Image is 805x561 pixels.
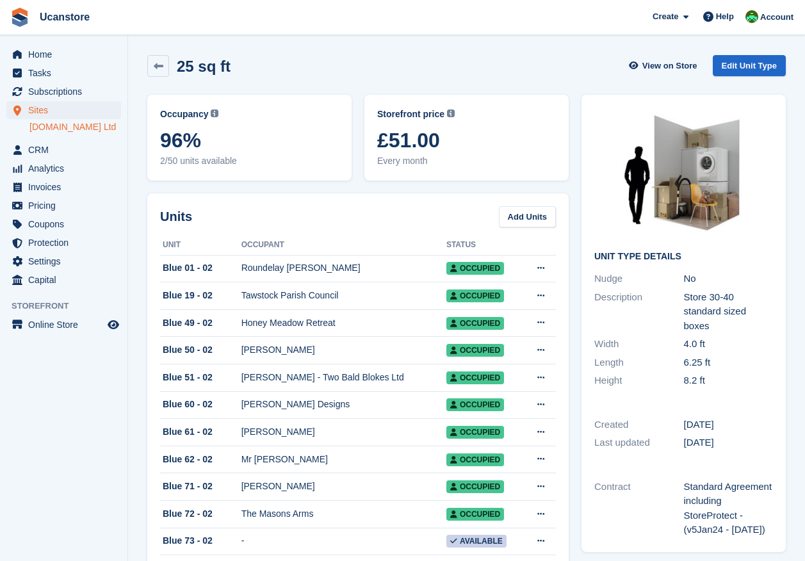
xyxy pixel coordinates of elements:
[28,215,105,233] span: Coupons
[241,371,446,384] div: [PERSON_NAME] - Two Bald Blokes Ltd
[241,398,446,411] div: [PERSON_NAME] Designs
[241,453,446,466] div: Mr [PERSON_NAME]
[653,10,678,23] span: Create
[106,317,121,332] a: Preview store
[594,418,684,432] div: Created
[713,55,786,76] a: Edit Unit Type
[499,206,556,227] a: Add Units
[241,235,446,256] th: Occupant
[241,343,446,357] div: [PERSON_NAME]
[6,159,121,177] a: menu
[6,234,121,252] a: menu
[446,453,504,466] span: Occupied
[160,507,241,521] div: Blue 72 - 02
[684,290,774,334] div: Store 30-40 standard sized boxes
[211,110,218,117] img: icon-info-grey-7440780725fd019a000dd9b08b2336e03edf1995a4989e88bcd33f0948082b44.svg
[160,289,241,302] div: Blue 19 - 02
[446,317,504,330] span: Occupied
[446,535,507,548] span: Available
[160,129,339,152] span: 96%
[6,83,121,101] a: menu
[6,316,121,334] a: menu
[446,235,522,256] th: Status
[241,316,446,330] div: Honey Meadow Retreat
[28,45,105,63] span: Home
[160,398,241,411] div: Blue 60 - 02
[241,261,446,275] div: Roundelay [PERSON_NAME]
[160,316,241,330] div: Blue 49 - 02
[160,261,241,275] div: Blue 01 - 02
[594,337,684,352] div: Width
[6,252,121,270] a: menu
[684,418,774,432] div: [DATE]
[6,215,121,233] a: menu
[160,453,241,466] div: Blue 62 - 02
[6,178,121,196] a: menu
[594,108,773,241] img: 25-sqft-unit.jpg
[28,271,105,289] span: Capital
[10,8,29,27] img: stora-icon-8386f47178a22dfd0bd8f6a31ec36ba5ce8667c1dd55bd0f319d3a0aa187defe.svg
[28,252,105,270] span: Settings
[241,425,446,439] div: [PERSON_NAME]
[716,10,734,23] span: Help
[28,178,105,196] span: Invoices
[241,480,446,493] div: [PERSON_NAME]
[241,528,446,555] td: -
[594,252,773,262] h2: Unit Type details
[594,272,684,286] div: Nudge
[160,343,241,357] div: Blue 50 - 02
[160,534,241,548] div: Blue 73 - 02
[446,262,504,275] span: Occupied
[6,101,121,119] a: menu
[35,6,95,28] a: Ucanstore
[377,129,556,152] span: £51.00
[594,355,684,370] div: Length
[160,154,339,168] span: 2/50 units available
[6,271,121,289] a: menu
[241,289,446,302] div: Tawstock Parish Council
[594,373,684,388] div: Height
[177,58,231,75] h2: 25 sq ft
[745,10,758,23] img: Leanne Tythcott
[594,480,684,537] div: Contract
[684,373,774,388] div: 8.2 ft
[28,316,105,334] span: Online Store
[446,344,504,357] span: Occupied
[446,371,504,384] span: Occupied
[28,83,105,101] span: Subscriptions
[594,290,684,334] div: Description
[28,159,105,177] span: Analytics
[446,289,504,302] span: Occupied
[684,337,774,352] div: 4.0 ft
[160,207,192,226] h2: Units
[446,398,504,411] span: Occupied
[684,480,774,537] div: Standard Agreement including StoreProtect - (v5Jan24 - [DATE])
[760,11,793,24] span: Account
[628,55,703,76] a: View on Store
[160,480,241,493] div: Blue 71 - 02
[28,64,105,82] span: Tasks
[6,197,121,215] a: menu
[377,154,556,168] span: Every month
[29,121,121,133] a: [DOMAIN_NAME] Ltd
[446,508,504,521] span: Occupied
[684,435,774,450] div: [DATE]
[28,197,105,215] span: Pricing
[377,108,444,121] span: Storefront price
[28,141,105,159] span: CRM
[28,101,105,119] span: Sites
[6,45,121,63] a: menu
[446,426,504,439] span: Occupied
[160,425,241,439] div: Blue 61 - 02
[447,110,455,117] img: icon-info-grey-7440780725fd019a000dd9b08b2336e03edf1995a4989e88bcd33f0948082b44.svg
[684,355,774,370] div: 6.25 ft
[160,371,241,384] div: Blue 51 - 02
[241,507,446,521] div: The Masons Arms
[6,141,121,159] a: menu
[642,60,697,72] span: View on Store
[6,64,121,82] a: menu
[446,480,504,493] span: Occupied
[160,108,208,121] span: Occupancy
[684,272,774,286] div: No
[594,435,684,450] div: Last updated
